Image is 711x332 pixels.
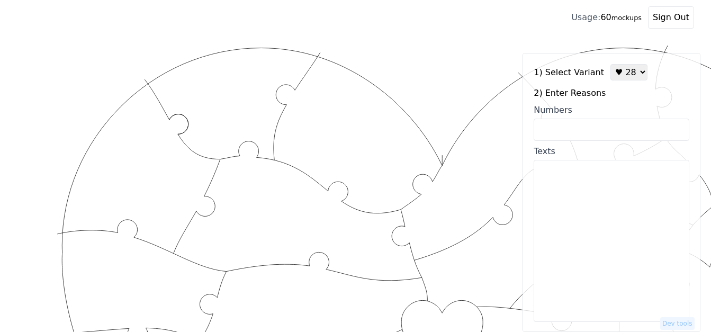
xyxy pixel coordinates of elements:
button: Dev tools [660,317,695,330]
input: Numbers [534,119,689,141]
button: Sign Out [648,6,694,29]
small: mockups [611,14,642,22]
span: Usage: [571,12,600,22]
label: 1) Select Variant [534,66,604,79]
div: Texts [534,145,689,158]
textarea: Texts [534,160,689,322]
label: 2) Enter Reasons [534,87,689,100]
div: 60 [571,11,642,24]
div: Numbers [534,104,689,116]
